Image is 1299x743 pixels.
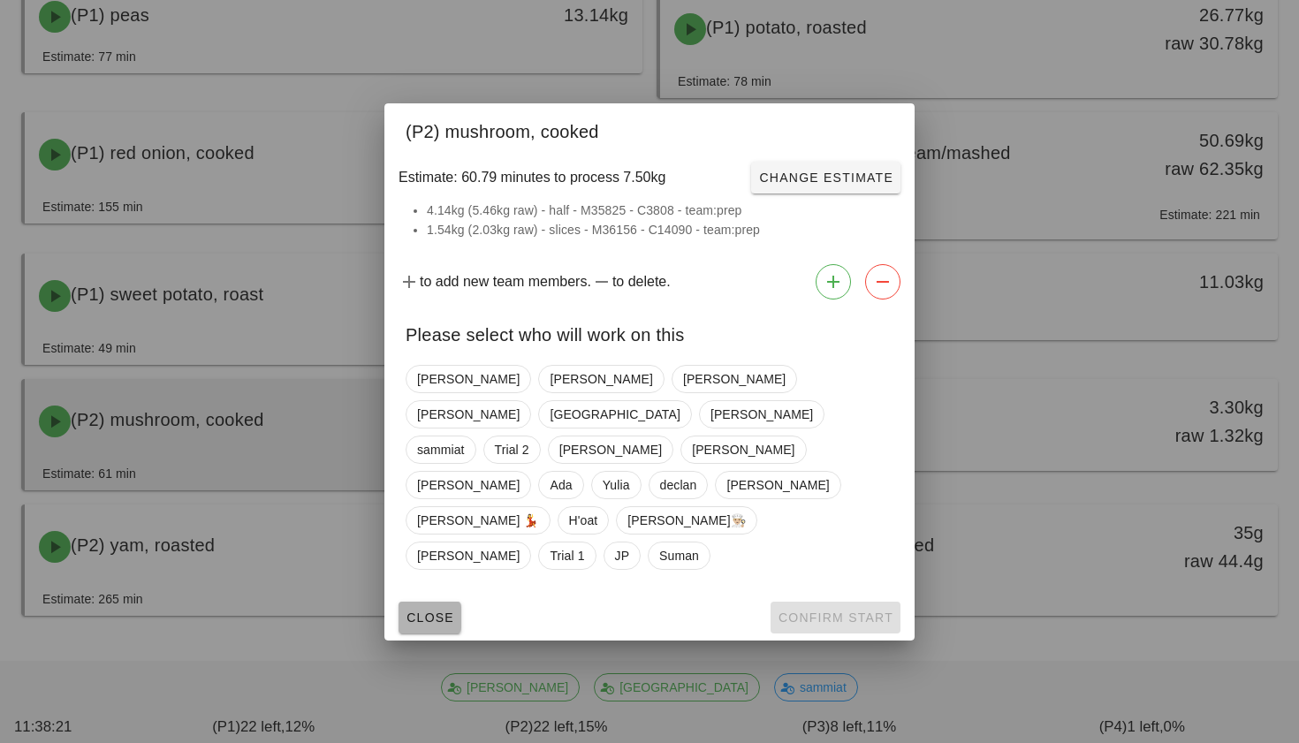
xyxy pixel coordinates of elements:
[660,472,697,498] span: declan
[495,436,529,463] span: Trial 2
[559,436,662,463] span: [PERSON_NAME]
[417,401,520,428] span: [PERSON_NAME]
[710,401,813,428] span: [PERSON_NAME]
[384,307,915,358] div: Please select who will work on this
[603,472,630,498] span: Yulia
[417,472,520,498] span: [PERSON_NAME]
[550,542,584,569] span: Trial 1
[692,436,794,463] span: [PERSON_NAME]
[384,103,915,155] div: (P2) mushroom, cooked
[550,401,680,428] span: [GEOGRAPHIC_DATA]
[406,610,454,625] span: Close
[417,436,465,463] span: sammiat
[751,162,900,193] button: Change Estimate
[569,507,598,534] span: H'oat
[427,220,893,239] li: 1.54kg (2.03kg raw) - slices - M36156 - C14090 - team:prep
[758,171,893,185] span: Change Estimate
[683,366,786,392] span: [PERSON_NAME]
[384,257,915,307] div: to add new team members. to delete.
[417,507,539,534] span: [PERSON_NAME] 💃
[417,366,520,392] span: [PERSON_NAME]
[615,542,630,569] span: JP
[427,201,893,220] li: 4.14kg (5.46kg raw) - half - M35825 - C3808 - team:prep
[550,366,652,392] span: [PERSON_NAME]
[399,602,461,633] button: Close
[417,542,520,569] span: [PERSON_NAME]
[550,472,572,498] span: Ada
[627,507,746,534] span: [PERSON_NAME]👨🏼‍🍳
[399,167,665,188] span: Estimate: 60.79 minutes to process 7.50kg
[726,472,829,498] span: [PERSON_NAME]
[659,542,699,569] span: Suman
